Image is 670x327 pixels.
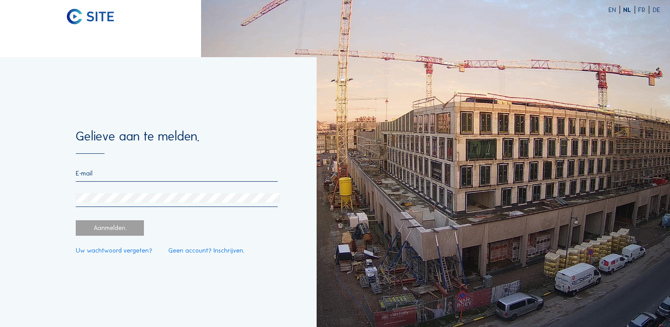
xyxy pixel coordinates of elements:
[168,247,244,253] a: Geen account? Inschrijven.
[67,9,114,25] img: C-SITE logo
[76,247,152,253] a: Uw wachtwoord vergeten?
[608,7,620,13] div: EN
[76,169,278,177] input: E-mail
[76,220,144,236] div: Aanmelden.
[623,7,635,13] div: NL
[76,130,278,153] div: Gelieve aan te melden.
[652,7,660,13] div: DE
[638,7,649,13] div: FR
